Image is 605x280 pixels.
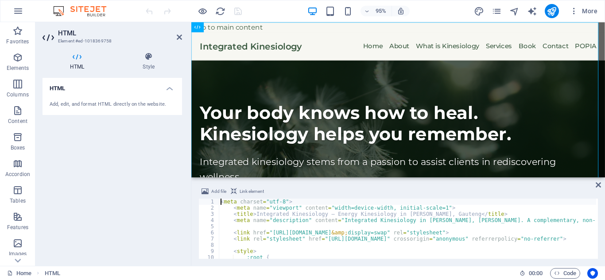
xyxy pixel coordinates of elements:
[199,205,220,211] div: 2
[509,6,520,16] button: navigator
[566,4,601,18] button: More
[199,242,220,248] div: 8
[474,6,484,16] i: Design (Ctrl+Alt+Y)
[51,6,117,16] img: Editor Logo
[7,65,29,72] p: Elements
[199,199,220,205] div: 1
[361,6,392,16] button: 95%
[8,118,27,125] p: Content
[474,6,485,16] button: design
[550,268,580,279] button: Code
[58,29,182,37] h2: HTML
[43,78,182,94] h4: HTML
[545,4,559,18] button: publish
[547,6,557,16] i: Publish
[7,268,31,279] a: Click to cancel selection. Double-click to open Pages
[199,236,220,242] div: 7
[199,223,220,230] div: 5
[397,7,405,15] i: On resize automatically adjust zoom level to fit chosen device.
[50,101,175,108] div: Add, edit, and format HTML directly on the website.
[199,230,220,236] div: 6
[527,6,538,16] button: text_generator
[240,186,264,197] span: Link element
[43,52,115,71] h4: HTML
[200,186,228,197] button: Add file
[11,144,25,151] p: Boxes
[374,6,388,16] h6: 95%
[7,91,29,98] p: Columns
[199,211,220,217] div: 3
[215,6,225,16] i: Reload page
[492,6,502,16] i: Pages (Ctrl+Alt+S)
[215,6,225,16] button: reload
[211,186,226,197] span: Add file
[115,52,182,71] h4: Style
[199,248,220,254] div: 9
[554,268,576,279] span: Code
[509,6,520,16] i: Navigator
[529,268,543,279] span: 00 00
[45,268,60,279] nav: breadcrumb
[199,217,220,223] div: 4
[10,197,26,204] p: Tables
[9,250,27,257] p: Images
[5,171,30,178] p: Accordion
[229,186,265,197] button: Link element
[527,6,537,16] i: AI Writer
[520,268,543,279] h6: Session time
[199,254,220,261] div: 10
[58,37,164,45] h3: Element #ed-1018369758
[7,224,28,231] p: Features
[587,268,598,279] button: Usercentrics
[570,7,597,15] span: More
[492,6,502,16] button: pages
[6,38,29,45] p: Favorites
[45,268,60,279] span: Click to select. Double-click to edit
[197,6,208,16] button: Click here to leave preview mode and continue editing
[535,270,536,276] span: :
